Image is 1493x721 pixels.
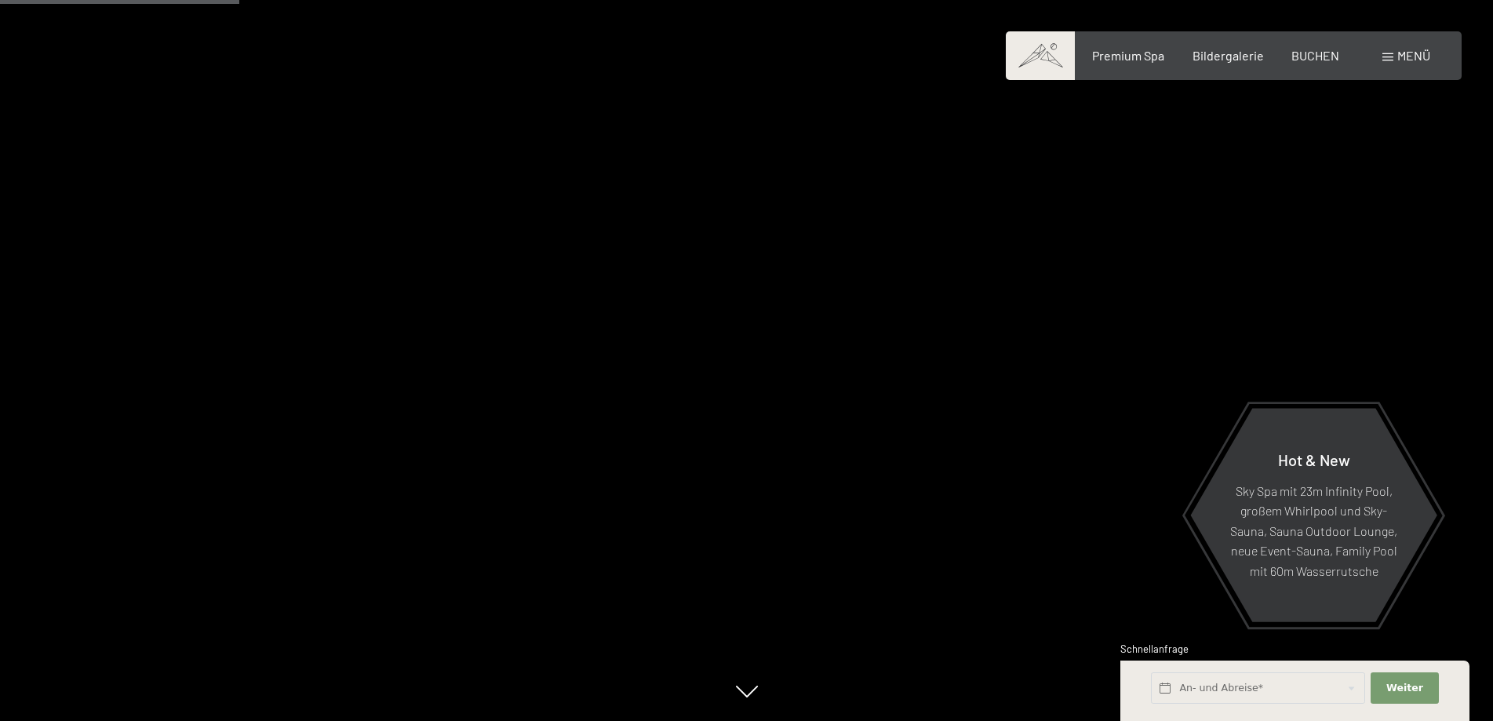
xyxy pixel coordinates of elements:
[1397,48,1430,63] span: Menü
[1371,672,1438,705] button: Weiter
[1120,643,1189,655] span: Schnellanfrage
[1229,480,1399,581] p: Sky Spa mit 23m Infinity Pool, großem Whirlpool und Sky-Sauna, Sauna Outdoor Lounge, neue Event-S...
[1386,681,1423,695] span: Weiter
[1189,407,1438,623] a: Hot & New Sky Spa mit 23m Infinity Pool, großem Whirlpool und Sky-Sauna, Sauna Outdoor Lounge, ne...
[1278,450,1350,468] span: Hot & New
[1193,48,1264,63] a: Bildergalerie
[1092,48,1164,63] a: Premium Spa
[1291,48,1339,63] a: BUCHEN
